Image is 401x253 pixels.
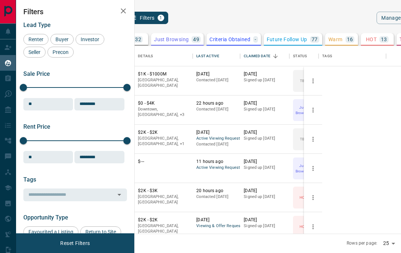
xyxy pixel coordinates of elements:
[196,136,236,142] span: Active Viewing Request
[158,15,163,20] span: 1
[23,176,36,183] span: Tags
[196,46,219,66] div: Last Active
[26,229,76,235] span: Favourited a Listing
[138,217,189,223] p: $2K - $2K
[26,49,43,55] span: Seller
[322,46,332,66] div: Tags
[366,37,377,42] p: HOT
[381,37,387,42] p: 13
[23,70,50,77] span: Sale Price
[138,46,153,66] div: Details
[244,136,286,141] p: Signed up [DATE]
[244,100,286,106] p: [DATE]
[47,47,74,58] div: Precon
[78,36,102,42] span: Investor
[196,100,236,106] p: 22 hours ago
[267,37,307,42] p: Future Follow Up
[50,34,74,45] div: Buyer
[244,223,286,229] p: Signed up [DATE]
[196,71,236,77] p: [DATE]
[154,37,189,42] p: Just Browsing
[196,165,236,171] span: Active Viewing Request
[308,192,319,203] button: more
[126,12,168,24] button: Filters1
[300,195,307,200] p: HOT
[308,75,319,86] button: more
[138,159,189,165] p: $---
[134,46,193,66] div: Details
[55,237,95,249] button: Reset Filters
[347,240,377,246] p: Rows per page:
[347,37,353,42] p: 16
[380,238,398,249] div: 25
[308,105,319,116] button: more
[193,37,199,42] p: 49
[312,37,318,42] p: 77
[244,165,286,171] p: Signed up [DATE]
[76,34,104,45] div: Investor
[80,226,121,237] div: Return to Site
[53,36,71,42] span: Buyer
[138,188,189,194] p: $2K - $3K
[244,71,286,77] p: [DATE]
[244,188,286,194] p: [DATE]
[294,163,313,174] p: Just Browsing
[138,100,189,106] p: $0 - $4K
[293,46,307,66] div: Status
[270,51,281,61] button: Sort
[196,77,236,83] p: Contacted [DATE]
[138,71,189,77] p: $1K - $1000M
[328,37,343,42] p: Warm
[196,141,236,147] p: Contacted [DATE]
[196,223,236,229] span: Viewing & Offer Request
[138,106,189,118] p: North York, West End, Toronto
[319,46,386,66] div: Tags
[138,223,189,234] p: [GEOGRAPHIC_DATA], [GEOGRAPHIC_DATA]
[23,47,46,58] div: Seller
[308,134,319,145] button: more
[23,7,127,16] h2: Filters
[138,136,189,147] p: Toronto
[196,129,236,136] p: [DATE]
[196,106,236,112] p: Contacted [DATE]
[138,77,189,89] p: [GEOGRAPHIC_DATA], [GEOGRAPHIC_DATA]
[244,159,286,165] p: [DATE]
[23,214,68,221] span: Opportunity Type
[300,224,307,229] p: HOT
[308,221,319,232] button: more
[240,46,289,66] div: Claimed Date
[209,37,250,42] p: Criteria Obtained
[196,194,236,200] p: Contacted [DATE]
[196,188,236,194] p: 20 hours ago
[23,34,49,45] div: Renter
[193,46,240,66] div: Last Active
[244,129,286,136] p: [DATE]
[138,194,189,205] p: [GEOGRAPHIC_DATA], [GEOGRAPHIC_DATA]
[244,46,270,66] div: Claimed Date
[114,190,124,200] button: Open
[244,77,286,83] p: Signed up [DATE]
[138,129,189,136] p: $2K - $2K
[50,49,71,55] span: Precon
[289,46,319,66] div: Status
[308,163,319,174] button: more
[196,217,236,223] p: [DATE]
[23,22,51,28] span: Lead Type
[300,78,307,83] p: TBD
[26,36,46,42] span: Renter
[244,106,286,112] p: Signed up [DATE]
[255,37,256,42] p: -
[294,105,313,116] p: Just Browsing
[244,194,286,200] p: Signed up [DATE]
[135,37,141,42] p: 32
[300,136,307,142] p: TBD
[23,226,78,237] div: Favourited a Listing
[196,159,236,165] p: 11 hours ago
[23,123,50,130] span: Rent Price
[83,229,119,235] span: Return to Site
[244,217,286,223] p: [DATE]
